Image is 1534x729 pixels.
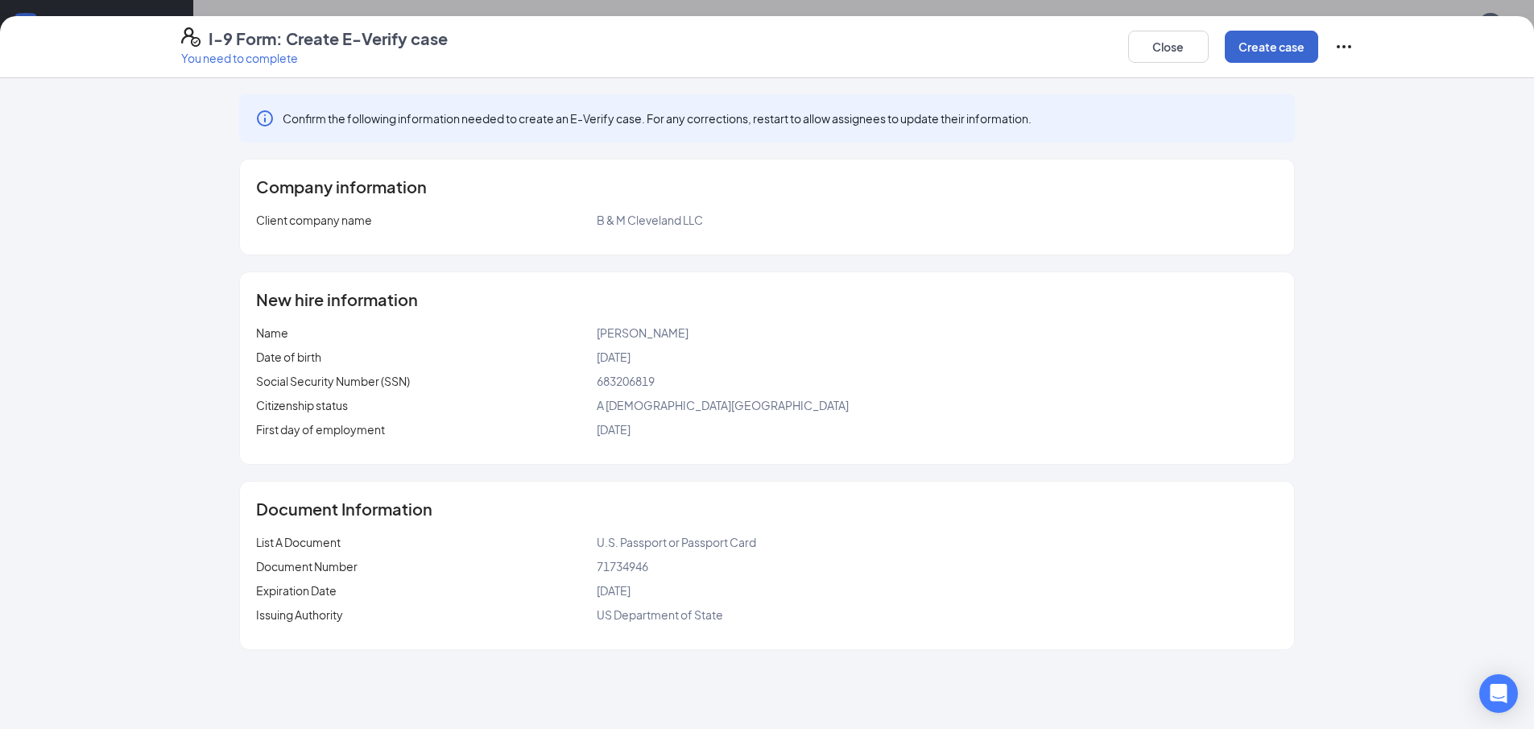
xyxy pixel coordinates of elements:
[1334,37,1354,56] svg: Ellipses
[597,559,648,574] span: 71734946
[597,398,849,412] span: A [DEMOGRAPHIC_DATA][GEOGRAPHIC_DATA]
[1225,31,1318,63] button: Create case
[1128,31,1209,63] button: Close
[597,583,631,598] span: [DATE]
[209,27,448,50] h4: I-9 Form: Create E-Verify case
[256,583,337,598] span: Expiration Date
[256,350,321,364] span: Date of birth
[597,607,723,622] span: US Department of State
[597,535,756,549] span: U.S. Passport or Passport Card
[597,374,655,388] span: 683206819
[256,292,418,308] span: New hire information
[597,325,688,340] span: [PERSON_NAME]
[597,422,631,437] span: [DATE]
[256,607,343,622] span: Issuing Authority
[283,110,1032,126] span: Confirm the following information needed to create an E-Verify case. For any corrections, restart...
[256,501,432,517] span: Document Information
[256,422,385,437] span: First day of employment
[256,179,427,195] span: Company information
[256,559,358,574] span: Document Number
[256,535,341,549] span: List A Document
[256,325,288,340] span: Name
[1479,674,1518,713] div: Open Intercom Messenger
[597,213,703,227] span: B & M Cleveland LLC
[181,27,201,47] svg: FormI9EVerifyIcon
[181,50,448,66] p: You need to complete
[597,350,631,364] span: [DATE]
[256,213,372,227] span: Client company name
[256,398,348,412] span: Citizenship status
[256,374,410,388] span: Social Security Number (SSN)
[255,109,275,128] svg: Info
